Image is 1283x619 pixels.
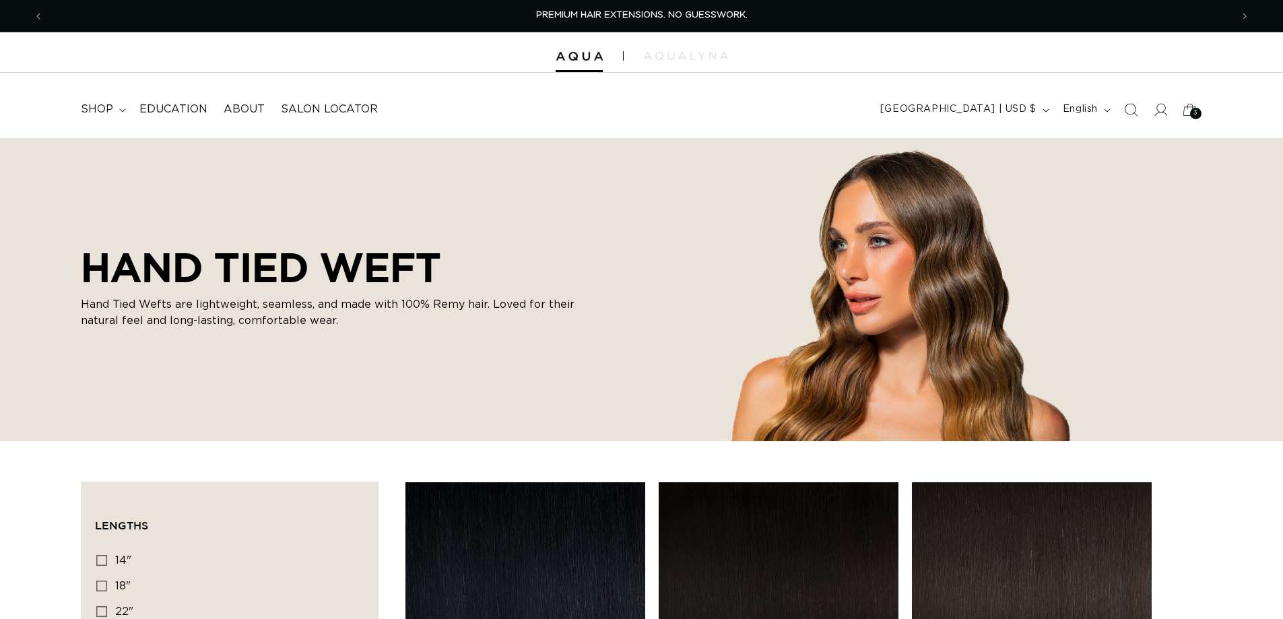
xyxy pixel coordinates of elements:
button: Previous announcement [24,3,53,29]
a: About [216,94,273,125]
span: 22" [115,606,133,617]
a: Education [131,94,216,125]
button: English [1055,97,1116,123]
span: 14" [115,555,131,566]
span: English [1063,102,1098,117]
img: aqualyna.com [644,52,728,60]
button: [GEOGRAPHIC_DATA] | USD $ [872,97,1055,123]
summary: Lengths (0 selected) [95,496,364,544]
span: Education [139,102,207,117]
img: Aqua Hair Extensions [556,52,603,61]
h2: HAND TIED WEFT [81,244,593,291]
span: 18" [115,581,131,591]
summary: shop [73,94,131,125]
summary: Search [1116,95,1146,125]
span: 3 [1193,108,1198,119]
span: Lengths [95,519,148,531]
p: Hand Tied Wefts are lightweight, seamless, and made with 100% Remy hair. Loved for their natural ... [81,296,593,329]
a: Salon Locator [273,94,386,125]
span: Salon Locator [281,102,378,117]
span: [GEOGRAPHIC_DATA] | USD $ [880,102,1037,117]
span: shop [81,102,113,117]
span: PREMIUM HAIR EXTENSIONS. NO GUESSWORK. [536,11,748,20]
button: Next announcement [1230,3,1259,29]
span: About [224,102,265,117]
